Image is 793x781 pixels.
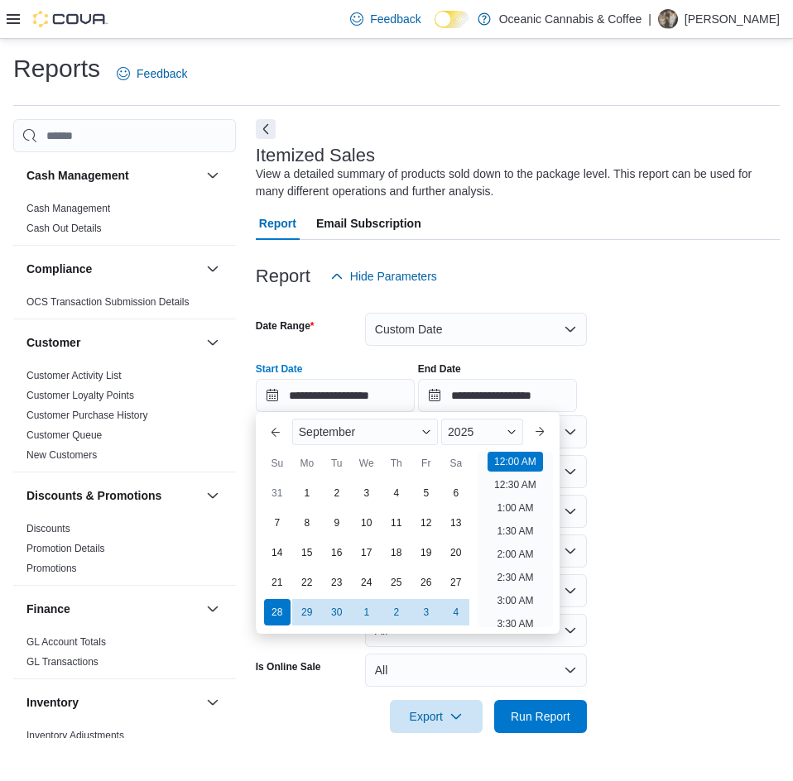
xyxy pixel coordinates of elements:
li: 2:00 AM [490,544,540,564]
div: day-14 [264,539,291,566]
label: Is Online Sale [256,660,321,673]
div: day-22 [294,569,320,596]
div: day-11 [383,510,410,536]
div: We [353,450,380,477]
div: day-30 [324,599,350,625]
div: day-15 [294,539,320,566]
div: day-9 [324,510,350,536]
p: | [648,9,651,29]
button: Discounts & Promotions [203,486,223,505]
a: Cash Out Details [26,223,102,234]
a: Feedback [344,2,427,36]
div: Franki Webb [658,9,678,29]
li: 12:00 AM [488,452,543,472]
span: Cash Management [26,202,110,215]
input: Press the down key to open a popover containing a calendar. [418,379,577,412]
div: Tu [324,450,350,477]
p: [PERSON_NAME] [685,9,780,29]
div: Button. Open the month selector. September is currently selected. [292,419,438,445]
h3: Compliance [26,261,92,277]
li: 3:30 AM [490,614,540,634]
h3: Discounts & Promotions [26,487,161,504]
div: day-24 [353,569,380,596]
span: Email Subscription [316,207,421,240]
input: Press the down key to enter a popover containing a calendar. Press the escape key to close the po... [256,379,415,412]
span: Hide Parameters [350,268,437,285]
button: Inventory [203,692,223,712]
label: Start Date [256,362,303,376]
div: day-13 [443,510,469,536]
button: Open list of options [564,505,577,518]
button: Customer [203,333,223,352]
label: Date Range [256,319,315,333]
div: day-3 [353,480,380,506]
button: Discounts & Promotions [26,487,199,504]
div: day-29 [294,599,320,625]
button: Compliance [203,259,223,279]
button: Previous Month [262,419,289,445]
a: Promotion Details [26,543,105,554]
a: Customer Activity List [26,370,122,381]
span: Customer Activity List [26,369,122,382]
span: September [299,425,355,438]
h3: Finance [26,601,70,617]
span: Promotion Details [26,542,105,555]
div: day-10 [353,510,380,536]
div: day-2 [383,599,410,625]
span: Customer Queue [26,429,102,442]
div: Mo [294,450,320,477]
li: 1:00 AM [490,498,540,518]
button: Next month [526,419,553,445]
div: Fr [413,450,440,477]
div: day-3 [413,599,440,625]
div: day-4 [443,599,469,625]
div: day-20 [443,539,469,566]
div: day-6 [443,480,469,506]
span: Discounts [26,522,70,535]
a: Customer Queue [26,429,102,441]
li: 2:30 AM [490,568,540,587]
div: Sa [443,450,469,477]
button: Export [390,700,483,733]
div: day-23 [324,569,350,596]
div: Th [383,450,410,477]
button: Finance [26,601,199,617]
ul: Time [478,452,553,627]
span: Dark Mode [435,28,435,29]
span: Report [259,207,296,240]
div: Compliance [13,292,236,319]
div: Customer [13,366,236,472]
a: Discounts [26,523,70,534]
span: Cash Out Details [26,222,102,235]
div: day-8 [294,510,320,536]
div: day-25 [383,569,410,596]
div: Discounts & Promotions [13,519,236,585]
h1: Reports [13,52,100,85]
a: New Customers [26,449,97,461]
h3: Customer [26,334,80,351]
a: Feedback [110,57,194,90]
button: Open list of options [564,425,577,438]
button: Run Report [494,700,587,733]
span: GL Transactions [26,655,99,668]
div: day-4 [383,480,410,506]
button: Finance [203,599,223,619]
div: day-21 [264,569,291,596]
div: day-1 [353,599,380,625]
a: Promotions [26,563,77,574]
div: day-18 [383,539,410,566]
div: day-26 [413,569,440,596]
div: day-16 [324,539,350,566]
span: Run Report [511,708,570,725]
p: Oceanic Cannabis & Coffee [499,9,642,29]
button: Open list of options [564,465,577,478]
a: GL Transactions [26,656,99,668]
div: View a detailed summary of products sold down to the package level. This report can be used for m... [256,165,771,200]
div: day-27 [443,569,469,596]
h3: Cash Management [26,167,129,184]
button: Customer [26,334,199,351]
span: 2025 [448,425,473,438]
button: Next [256,119,276,139]
span: New Customers [26,448,97,462]
div: Cash Management [13,199,236,245]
